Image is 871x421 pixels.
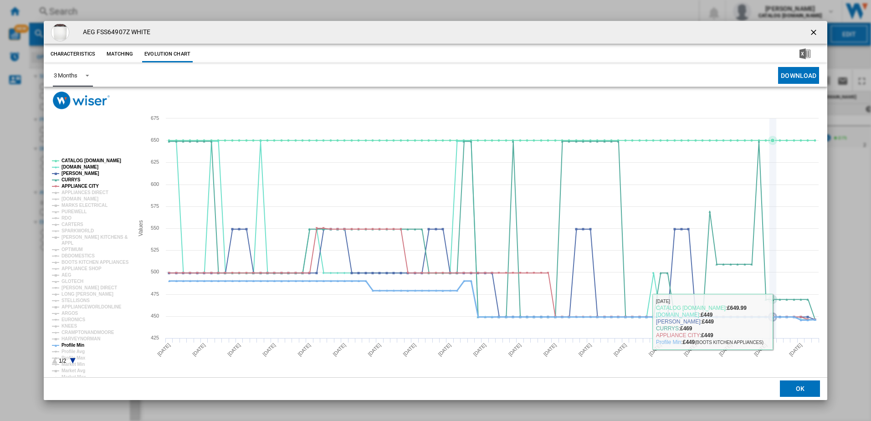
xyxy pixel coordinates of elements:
tspan: OPTIMUM [61,247,83,252]
tspan: PUREWELL [61,209,87,214]
h4: AEG FSS64907Z WHITE [78,28,151,37]
tspan: RDO [61,216,72,221]
button: OK [780,380,820,397]
tspan: [DATE] [682,342,697,357]
tspan: [DATE] [402,342,417,357]
tspan: APPLIANCE SHOP [61,266,102,271]
tspan: Market Max [61,375,86,380]
button: Matching [100,46,140,62]
button: Characteristics [48,46,98,62]
tspan: ARGOS [61,311,78,316]
tspan: LONG [PERSON_NAME] [61,292,113,297]
tspan: DBDOMESTICS [61,253,95,258]
tspan: [DATE] [788,342,803,357]
tspan: [DATE] [332,342,347,357]
tspan: 625 [151,159,159,164]
tspan: APPL [61,241,73,246]
tspan: [DOMAIN_NAME] [61,164,98,169]
tspan: [DATE] [367,342,382,357]
tspan: BOOTS KITCHEN APPLIANCES [61,260,129,265]
tspan: Market Avg [61,368,85,373]
img: excel-24x24.png [799,48,810,59]
tspan: [DATE] [577,342,592,357]
tspan: SPARKWORLD [61,228,94,233]
tspan: 525 [151,247,159,252]
tspan: MARKS ELECTRICAL [61,203,108,208]
tspan: [DATE] [191,342,206,357]
tspan: [DATE] [717,342,733,357]
button: Download [778,67,819,84]
img: logo_wiser_300x94.png [53,92,110,109]
tspan: [DATE] [261,342,277,357]
ng-md-icon: getI18NText('BUTTONS.CLOSE_DIALOG') [809,28,820,39]
tspan: EURONICS [61,317,85,322]
tspan: 650 [151,137,159,143]
tspan: 675 [151,115,159,121]
tspan: CURRYS [61,177,81,182]
tspan: STELLISONS [61,298,90,303]
tspan: [DATE] [472,342,487,357]
img: fss64907z_i.jpg [51,23,69,41]
div: 3 Months [54,72,77,79]
tspan: CATALOG [DOMAIN_NAME] [61,158,121,163]
tspan: GLOTECH [61,279,83,284]
tspan: [PERSON_NAME] DIRECT [61,285,117,290]
tspan: CRAMPTONANDMOORE [61,330,114,335]
text: 1/2 [59,358,67,364]
tspan: 475 [151,291,159,297]
tspan: [DATE] [647,342,662,357]
tspan: [DATE] [753,342,768,357]
tspan: APPLIANCEWORLDONLINE [61,304,122,309]
tspan: CARTERS [61,222,83,227]
tspan: 500 [151,269,159,274]
tspan: AEG [61,272,72,277]
tspan: 550 [151,225,159,231]
tspan: [DATE] [507,342,522,357]
button: Download in Excel [785,46,825,62]
tspan: [DATE] [542,342,557,357]
tspan: [DOMAIN_NAME] [61,196,98,201]
tspan: APPLIANCES DIRECT [61,190,108,195]
md-dialog: Product popup [44,21,828,400]
tspan: [DATE] [437,342,452,357]
tspan: Profile Min [61,343,84,348]
button: getI18NText('BUTTONS.CLOSE_DIALOG') [805,23,824,41]
tspan: KNEES [61,323,77,329]
tspan: [PERSON_NAME] KITCHENS & [61,235,128,240]
tspan: [DATE] [612,342,627,357]
tspan: Market Min [61,362,85,367]
tspan: APPLIANCE CITY [61,184,99,189]
tspan: Values [138,221,144,236]
tspan: 575 [151,203,159,209]
button: Evolution chart [142,46,193,62]
tspan: [DATE] [297,342,312,357]
tspan: 600 [151,181,159,187]
tspan: 425 [151,335,159,340]
tspan: [DATE] [156,342,171,357]
tspan: Profile Avg [61,349,85,354]
tspan: [PERSON_NAME] [61,171,99,176]
tspan: Profile Max [61,355,86,360]
tspan: [DATE] [226,342,241,357]
tspan: HARVEYNORMAN [61,336,100,341]
tspan: 450 [151,313,159,318]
